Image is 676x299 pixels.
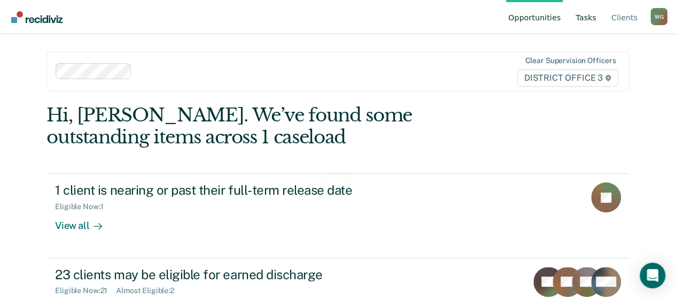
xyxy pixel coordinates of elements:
div: W G [650,8,667,25]
div: Eligible Now : 21 [55,286,116,295]
button: Profile dropdown button [650,8,667,25]
div: Open Intercom Messenger [640,263,665,288]
div: Clear supervision officers [525,56,616,65]
span: DISTRICT OFFICE 3 [517,70,618,87]
img: Recidiviz [11,11,63,23]
div: Almost Eligible : 2 [116,286,183,295]
div: Loading data... [313,209,363,218]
